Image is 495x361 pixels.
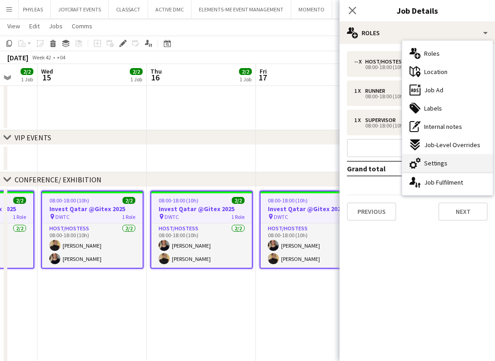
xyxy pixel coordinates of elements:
span: 2/2 [232,197,245,204]
div: VIP EVENTS [15,133,51,142]
span: 2/2 [239,68,252,75]
div: 1 x [354,88,365,94]
app-job-card: 08:00-18:00 (10h)2/2Invest Qatar @Gitex 2025 DWTC1 RoleHost/Hostess2/208:00-18:00 (10h)[PERSON_NA... [150,191,253,269]
h3: Job Details [340,5,495,16]
span: Fri [260,67,267,75]
a: View [4,20,24,32]
span: Job Ad [424,86,443,94]
div: Supervisor [365,117,399,123]
span: DWTC [274,213,288,220]
span: 2/2 [21,68,33,75]
div: Roles [340,22,495,44]
app-job-card: 08:00-18:00 (10h)2/2Invest Qatar @Gitex 2025 DWTC1 RoleHost/Hostess2/208:00-18:00 (10h)[PERSON_NA... [41,191,144,269]
span: 1 Role [231,213,245,220]
div: 1 Job [130,76,142,83]
span: Location [424,68,447,76]
span: DWTC [55,213,69,220]
button: FORTE TOURISM - AKADEMİ TURİZM VE ORG.TİC. A.Ş. [332,0,468,18]
div: 08:00-18:00 (10h) [354,65,471,69]
span: Week 42 [30,54,53,61]
span: 1 Role [122,213,135,220]
span: Internal notes [424,122,462,131]
div: Runner [365,88,389,94]
button: ACTIVE DMC [148,0,192,18]
div: 08:00-18:00 (10h) [354,123,471,128]
span: 08:00-18:00 (10h) [159,197,198,204]
div: +04 [57,54,65,61]
div: Job Fulfilment [402,173,493,191]
app-card-role: Host/Hostess2/208:00-18:00 (10h)[PERSON_NAME][PERSON_NAME] [261,223,361,268]
span: Settings [424,159,447,167]
span: 2/2 [122,197,135,204]
button: Previous [347,202,396,221]
button: ELEMENTS-ME EVENT MANAGEMENT [192,0,291,18]
span: View [7,22,20,30]
div: 1 Job [21,76,33,83]
a: Edit [26,20,43,32]
a: Comms [68,20,96,32]
span: Wed [41,67,53,75]
div: 08:00-18:00 (10h) [354,94,471,99]
span: 1 Role [13,213,26,220]
span: 2/2 [130,68,143,75]
span: DWTC [165,213,179,220]
button: PHYLEAS [16,0,51,18]
span: 16 [149,72,162,83]
h3: Invest Qatar @Gitex 2025 [42,205,143,213]
div: Host/Hostess [365,58,409,65]
div: [DATE] [7,53,28,62]
div: 1 x [354,117,365,123]
span: 08:00-18:00 (10h) [49,197,89,204]
button: CLASSACT [109,0,148,18]
td: Grand total [347,161,430,176]
h3: Invest Qatar @Gitex 2025 [261,205,361,213]
div: CONFERENCE/ EXHIBITION [15,175,101,184]
span: 08:00-18:00 (10h) [268,197,308,204]
button: Next [438,202,488,221]
span: Labels [424,104,442,112]
app-job-card: 08:00-18:00 (10h)2/2Invest Qatar @Gitex 2025 DWTC1 RoleHost/Hostess2/208:00-18:00 (10h)[PERSON_NA... [260,191,362,269]
span: Edit [29,22,40,30]
app-card-role: Host/Hostess2/208:00-18:00 (10h)[PERSON_NAME][PERSON_NAME] [42,223,143,268]
span: 15 [40,72,53,83]
h3: Invest Qatar @Gitex 2025 [151,205,252,213]
button: Add role [347,139,488,157]
span: Jobs [49,22,63,30]
span: Roles [424,49,440,58]
app-card-role: Host/Hostess2/208:00-18:00 (10h)[PERSON_NAME][PERSON_NAME] [151,223,252,268]
button: MOMENTO [291,0,332,18]
span: 2/2 [13,197,26,204]
span: Job-Level Overrides [424,141,480,149]
a: Jobs [45,20,66,32]
span: 17 [258,72,267,83]
span: Comms [72,22,92,30]
div: 1 Job [240,76,251,83]
span: Thu [150,67,162,75]
div: -- x [354,58,365,65]
button: JOYCRAFT EVENTS [51,0,109,18]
